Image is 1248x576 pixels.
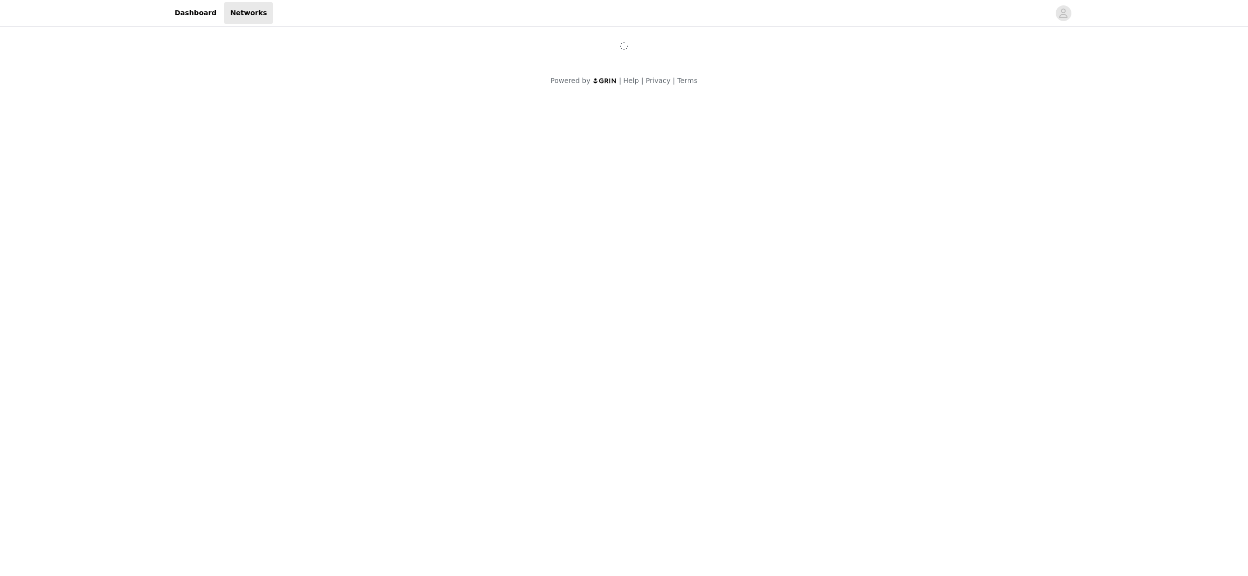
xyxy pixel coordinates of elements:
[224,2,273,24] a: Networks
[624,77,639,84] a: Help
[593,78,617,84] img: logo
[646,77,671,84] a: Privacy
[1059,5,1068,21] div: avatar
[641,77,644,84] span: |
[677,77,697,84] a: Terms
[550,77,590,84] span: Powered by
[673,77,675,84] span: |
[169,2,222,24] a: Dashboard
[619,77,622,84] span: |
